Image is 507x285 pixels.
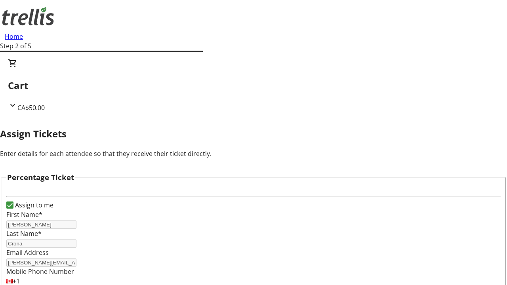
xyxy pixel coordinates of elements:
[13,200,53,210] label: Assign to me
[8,78,499,93] h2: Cart
[6,210,42,219] label: First Name*
[7,172,74,183] h3: Percentage Ticket
[8,59,499,112] div: CartCA$50.00
[17,103,45,112] span: CA$50.00
[6,267,74,276] label: Mobile Phone Number
[6,229,42,238] label: Last Name*
[6,248,49,257] label: Email Address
